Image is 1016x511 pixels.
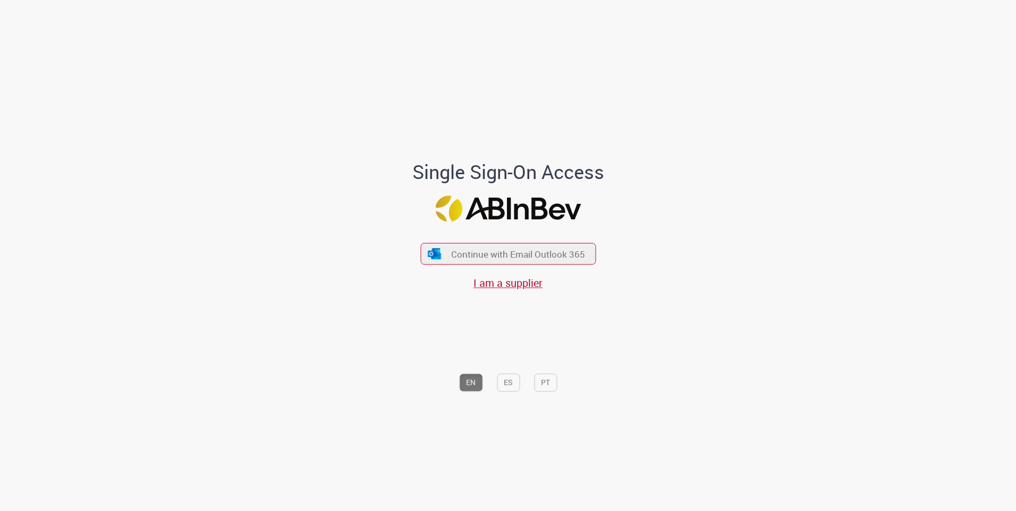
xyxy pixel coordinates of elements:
button: EN [459,373,482,391]
img: Logo ABInBev [435,195,581,222]
h1: Single Sign-On Access [361,162,656,183]
img: ícone Azure/Microsoft 360 [427,248,442,259]
button: PT [534,373,557,391]
span: Continue with Email Outlook 365 [451,248,585,260]
a: I am a supplier [473,276,543,291]
button: ES [497,373,520,391]
button: ícone Azure/Microsoft 360 Continue with Email Outlook 365 [420,243,596,265]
